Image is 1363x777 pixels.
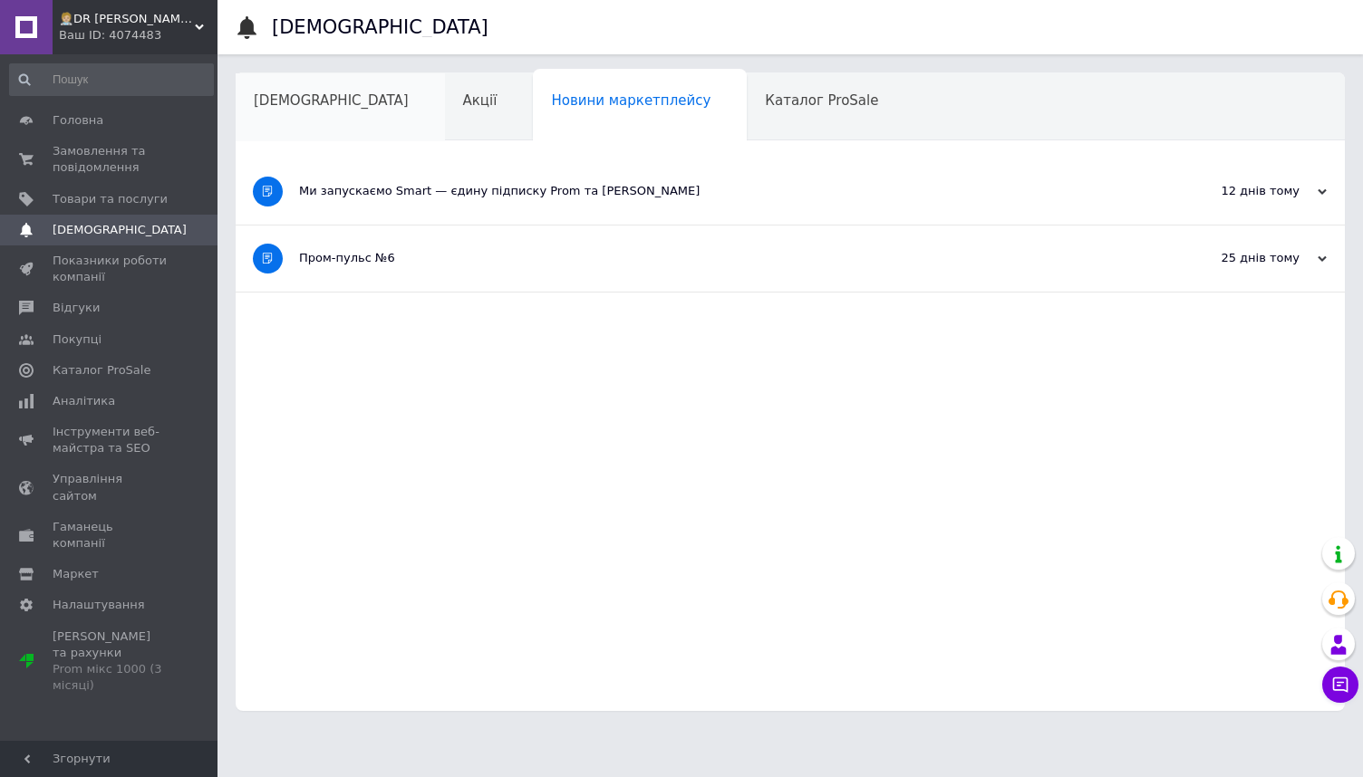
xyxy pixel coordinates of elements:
span: Замовлення та повідомлення [53,143,168,176]
span: [PERSON_NAME] та рахунки [53,628,168,695]
div: Prom мікс 1000 (3 місяці) [53,661,168,694]
span: Покупці [53,331,101,348]
span: Каталог ProSale [765,92,878,109]
span: Новини маркетплейсу [551,92,710,109]
span: Каталог ProSale [53,362,150,379]
div: 12 днів тому [1145,183,1327,199]
span: Налаштування [53,597,145,613]
span: Інструменти веб-майстра та SEO [53,424,168,456]
input: Пошук [9,63,214,96]
span: Управління сайтом [53,471,168,504]
span: 🧑🏼‍⚕️DR Fillers 💉 Магазин для Косметологів [59,11,195,27]
span: Відгуки [53,300,100,316]
div: 25 днів тому [1145,250,1327,266]
span: [DEMOGRAPHIC_DATA] [53,222,187,238]
span: [DEMOGRAPHIC_DATA] [254,92,409,109]
h1: [DEMOGRAPHIC_DATA] [272,16,488,38]
div: Пром-пульс №6 [299,250,1145,266]
div: Ваш ID: 4074483 [59,27,217,43]
span: Маркет [53,566,99,582]
span: Аналітика [53,393,115,409]
span: Показники роботи компанії [53,253,168,285]
span: Гаманець компанії [53,519,168,552]
button: Чат з покупцем [1322,667,1358,703]
div: Ми запускаємо Smart — єдину підписку Prom та [PERSON_NAME] [299,183,1145,199]
span: Головна [53,112,103,129]
span: Товари та послуги [53,191,168,207]
span: Акції [463,92,498,109]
